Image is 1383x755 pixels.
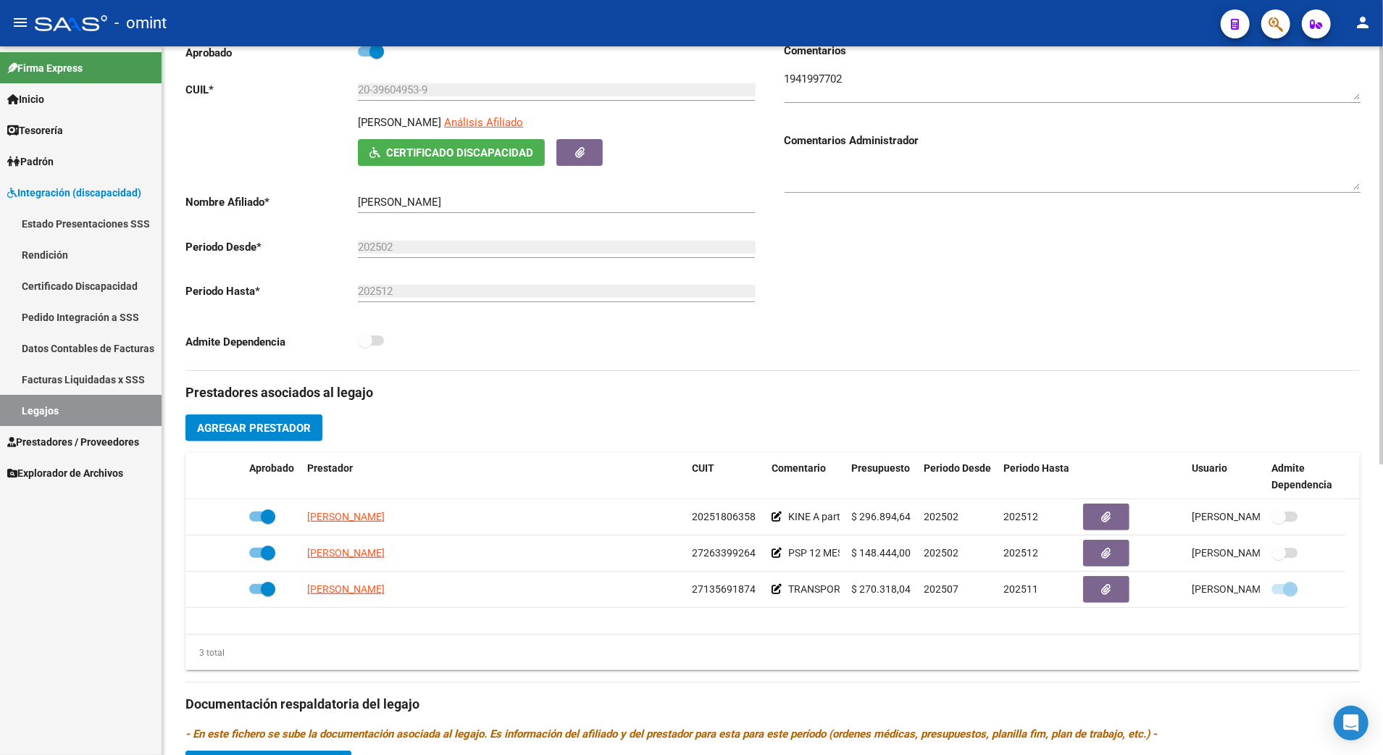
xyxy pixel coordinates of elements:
span: KINE A partir de julio 32 sesiones mes [788,511,956,522]
span: 202512 [1003,511,1038,522]
button: Agregar Prestador [185,414,322,441]
datatable-header-cell: CUIT [686,453,766,501]
h3: Comentarios Administrador [785,133,1361,149]
button: Certificado Discapacidad [358,139,545,166]
datatable-header-cell: Periodo Desde [918,453,998,501]
span: Certificado Discapacidad [386,146,533,159]
p: Periodo Desde [185,239,358,255]
span: [PERSON_NAME] [DATE] [1192,511,1305,522]
span: $ 270.318,04 [851,583,911,595]
span: TRANSPORTE 156 KM X MES [788,583,919,595]
span: Inicio [7,91,44,107]
span: - omint [114,7,167,39]
p: Nombre Afiliado [185,194,358,210]
datatable-header-cell: Aprobado [243,453,301,501]
div: Open Intercom Messenger [1334,706,1369,741]
h3: Comentarios [785,43,1361,59]
span: CUIT [692,462,714,474]
span: Admite Dependencia [1271,462,1332,491]
span: $ 148.444,00 [851,547,911,559]
span: Usuario [1192,462,1227,474]
span: 202511 [1003,583,1038,595]
p: CUIL [185,82,358,98]
p: Admite Dependencia [185,334,358,350]
span: $ 296.894,64 [851,511,911,522]
div: 3 total [185,645,225,661]
span: 27135691874 [692,583,756,595]
span: Agregar Prestador [197,422,311,435]
p: Aprobado [185,45,358,61]
span: Periodo Desde [924,462,991,474]
datatable-header-cell: Presupuesto [845,453,918,501]
datatable-header-cell: Usuario [1186,453,1266,501]
span: [PERSON_NAME] [DATE] [1192,547,1305,559]
span: Comentario [772,462,826,474]
p: [PERSON_NAME] [358,114,441,130]
span: Análisis Afiliado [444,116,523,129]
span: PSP 12 MES // según caso 35810563/01 se extiende periodo hasta Diciembre [788,547,1134,559]
span: 202512 [1003,547,1038,559]
span: Firma Express [7,60,83,76]
span: Prestadores / Proveedores [7,434,139,450]
h3: Documentación respaldatoria del legajo [185,694,1360,714]
span: 202502 [924,511,958,522]
span: Tesorería [7,122,63,138]
span: 20251806358 [692,511,756,522]
span: Presupuesto [851,462,910,474]
span: 27263399264 [692,547,756,559]
h3: Prestadores asociados al legajo [185,383,1360,403]
span: [PERSON_NAME] [307,583,385,595]
span: Integración (discapacidad) [7,185,141,201]
datatable-header-cell: Admite Dependencia [1266,453,1345,501]
mat-icon: person [1354,14,1371,31]
datatable-header-cell: Comentario [766,453,845,501]
span: 202502 [924,547,958,559]
span: Padrón [7,154,54,170]
mat-icon: menu [12,14,29,31]
span: Aprobado [249,462,294,474]
datatable-header-cell: Periodo Hasta [998,453,1077,501]
span: Prestador [307,462,353,474]
p: Periodo Hasta [185,283,358,299]
i: - En este fichero se sube la documentación asociada al legajo. Es información del afiliado y del ... [185,727,1157,741]
span: [PERSON_NAME] [DATE] [1192,583,1305,595]
span: Periodo Hasta [1003,462,1069,474]
span: Explorador de Archivos [7,465,123,481]
span: [PERSON_NAME] [307,547,385,559]
datatable-header-cell: Prestador [301,453,686,501]
span: 202507 [924,583,958,595]
span: [PERSON_NAME] [307,511,385,522]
